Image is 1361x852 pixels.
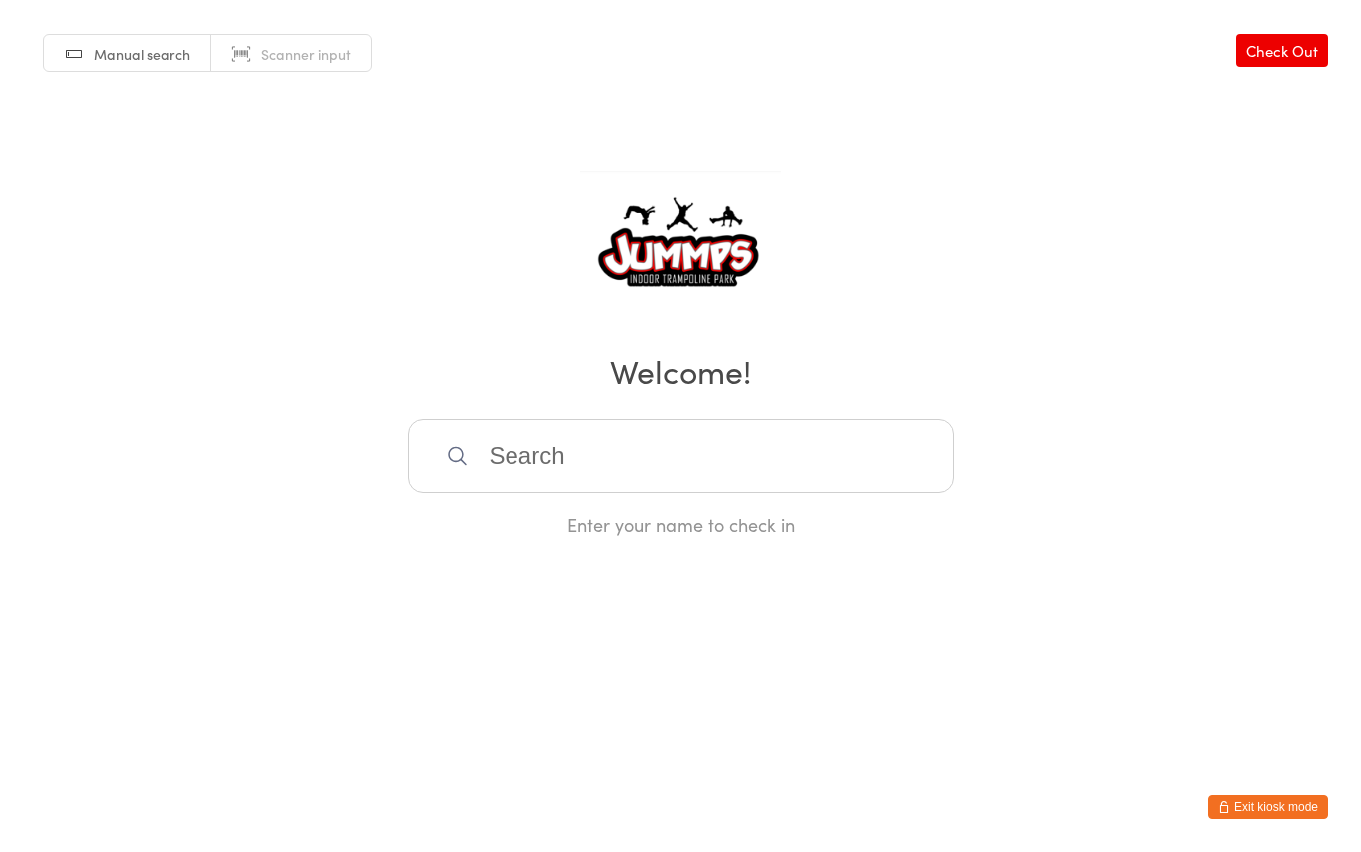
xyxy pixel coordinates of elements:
[94,44,190,64] span: Manual search
[580,171,781,320] img: Jummps Parkwood Pty Ltd
[1208,795,1328,819] button: Exit kiosk mode
[408,419,954,493] input: Search
[408,512,954,537] div: Enter your name to check in
[20,348,1341,393] h2: Welcome!
[1236,34,1328,67] a: Check Out
[261,44,351,64] span: Scanner input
